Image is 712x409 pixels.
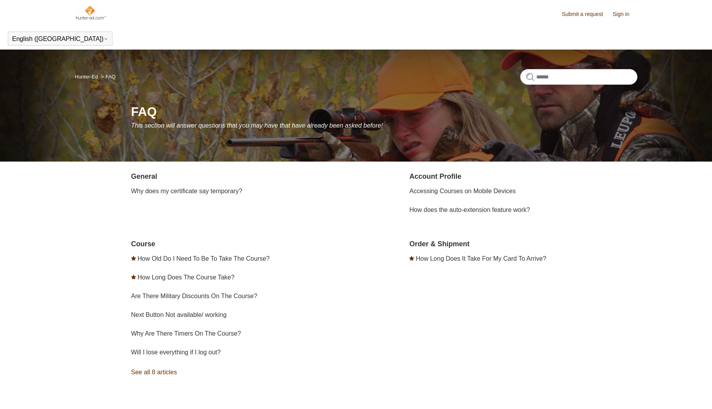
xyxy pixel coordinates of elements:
input: Search [520,69,637,85]
svg: Promoted article [131,275,136,279]
li: Hunter-Ed [75,74,100,80]
a: Submit a request [562,10,611,18]
a: Order & Shipment [409,240,469,248]
a: Will I lose everything if I log out? [131,349,221,356]
a: Are There Military Discounts On The Course? [131,293,257,299]
svg: Promoted article [409,256,414,261]
img: Hunter-Ed Help Center home page [75,5,107,20]
a: How Old Do I Need To Be To Take The Course? [137,255,270,262]
a: General [131,172,157,180]
a: Course [131,240,155,248]
a: How Long Does The Course Take? [137,274,234,281]
a: Hunter-Ed [75,74,98,80]
a: Account Profile [409,172,461,180]
p: This section will answer questions that you may have that have already been asked before! [131,121,637,130]
button: English ([GEOGRAPHIC_DATA]) [12,36,108,43]
div: Chat Support [662,383,707,403]
svg: Promoted article [131,256,136,261]
a: Next Button Not available/ working [131,311,227,318]
a: Sign in [613,10,637,18]
a: Why Are There Timers On The Course? [131,330,241,337]
a: Why does my certificate say temporary? [131,188,243,194]
a: See all 8 articles [131,362,359,383]
h1: FAQ [131,102,637,121]
a: How Long Does It Take For My Card To Arrive? [416,255,546,262]
a: How does the auto-extension feature work? [409,206,530,213]
li: FAQ [99,74,116,80]
a: Accessing Courses on Mobile Devices [409,188,516,194]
